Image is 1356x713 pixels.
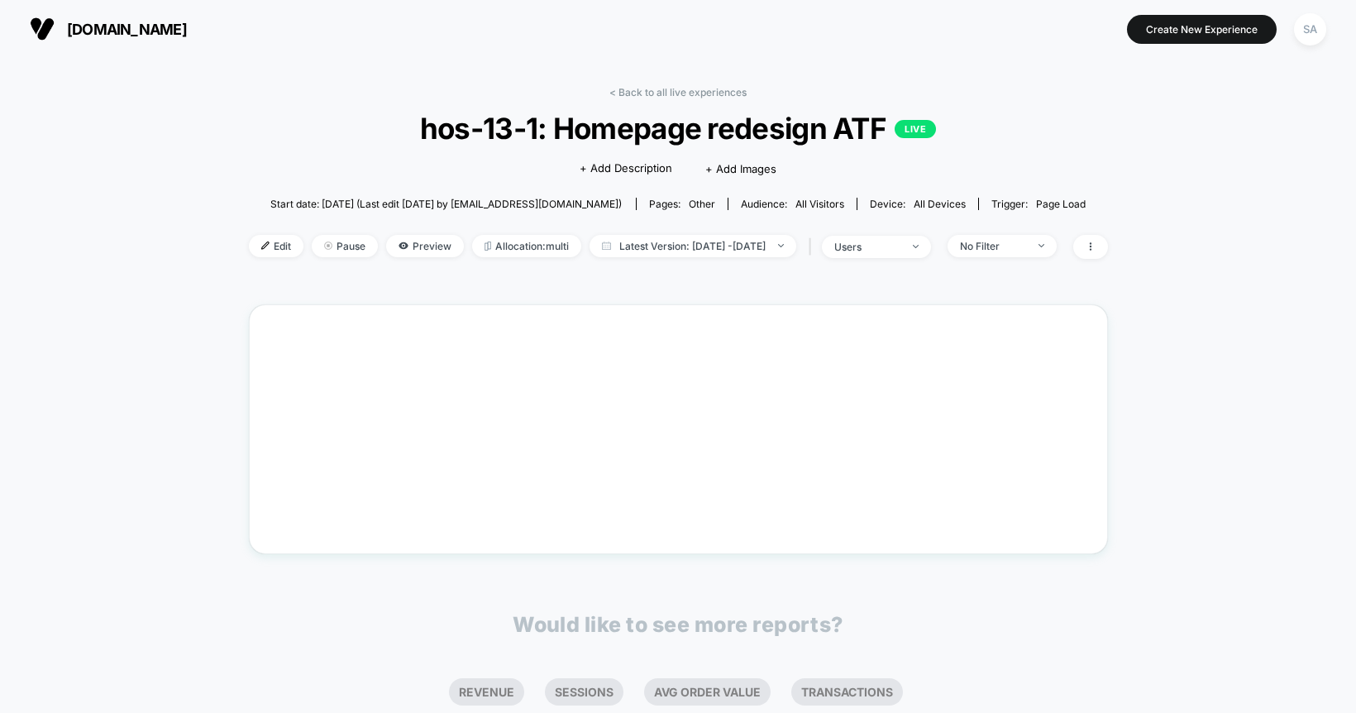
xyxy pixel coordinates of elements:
[590,235,796,257] span: Latest Version: [DATE] - [DATE]
[609,86,747,98] a: < Back to all live experiences
[805,235,822,259] span: |
[1289,12,1331,46] button: SA
[791,678,903,706] li: Transactions
[1036,198,1086,210] span: Page Load
[895,120,936,138] p: LIVE
[795,198,844,210] span: All Visitors
[705,162,776,175] span: + Add Images
[30,17,55,41] img: Visually logo
[324,242,332,250] img: end
[960,240,1026,252] div: No Filter
[513,612,843,637] p: Would like to see more reports?
[472,235,581,257] span: Allocation: multi
[689,198,715,210] span: other
[644,678,771,706] li: Avg Order Value
[25,16,192,42] button: [DOMAIN_NAME]
[1294,13,1326,45] div: SA
[291,111,1064,146] span: hos-13-1: Homepage redesign ATF
[386,235,464,257] span: Preview
[580,160,672,177] span: + Add Description
[545,678,623,706] li: Sessions
[914,198,966,210] span: all devices
[449,678,524,706] li: Revenue
[261,242,270,250] img: edit
[913,245,919,248] img: end
[834,241,900,253] div: users
[857,198,978,210] span: Device:
[991,198,1086,210] div: Trigger:
[741,198,844,210] div: Audience:
[1038,244,1044,247] img: end
[270,198,622,210] span: Start date: [DATE] (Last edit [DATE] by [EMAIL_ADDRESS][DOMAIN_NAME])
[249,235,303,257] span: Edit
[312,235,378,257] span: Pause
[485,242,491,251] img: rebalance
[1127,15,1277,44] button: Create New Experience
[67,21,187,38] span: [DOMAIN_NAME]
[649,198,715,210] div: Pages:
[602,242,611,250] img: calendar
[778,244,784,247] img: end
